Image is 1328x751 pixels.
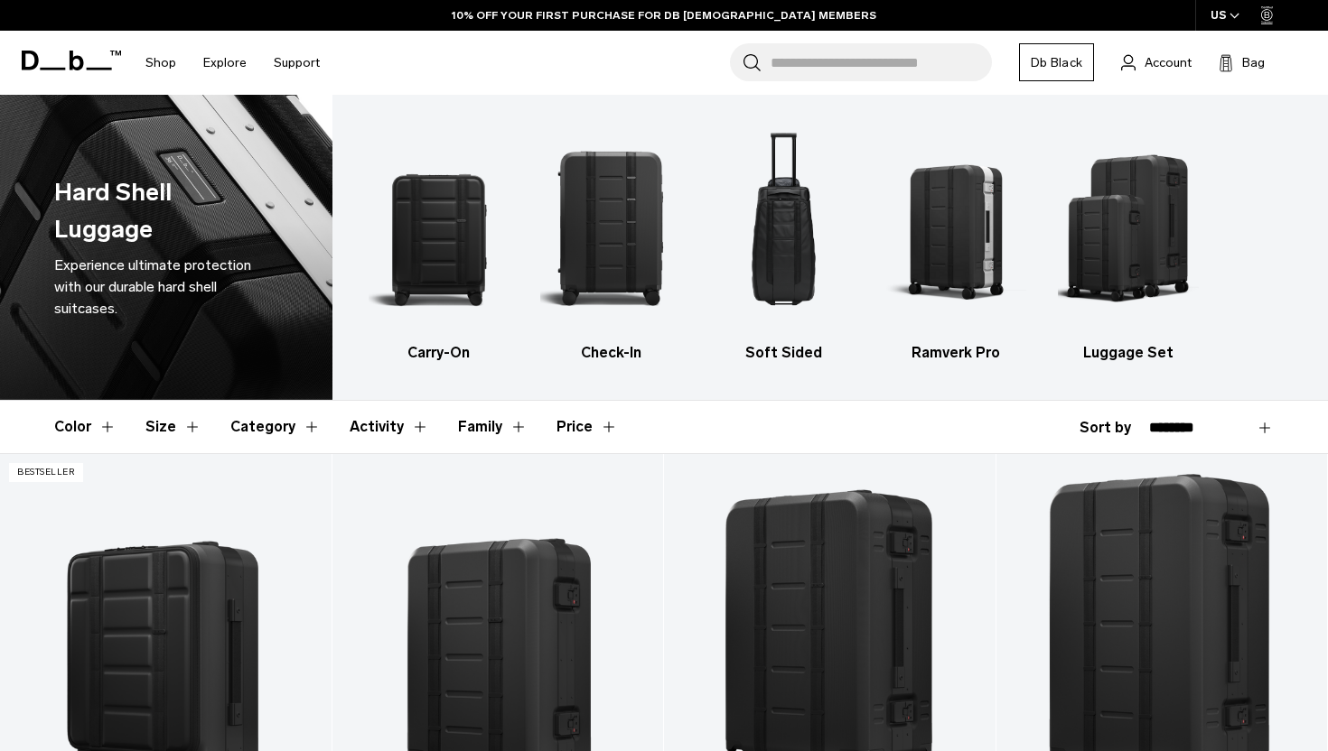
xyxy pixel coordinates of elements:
h3: Carry-On [369,342,510,364]
h3: Check-In [540,342,681,364]
h3: Soft Sided [713,342,854,364]
p: Bestseller [9,463,83,482]
a: Db Luggage Set [1058,122,1199,364]
a: Db Check-In [540,122,681,364]
a: Shop [145,31,176,95]
h3: Luggage Set [1058,342,1199,364]
button: Toggle Filter [458,401,528,453]
a: Db Black [1019,43,1094,81]
img: Db [540,122,681,333]
li: 5 / 5 [1058,122,1199,364]
span: Bag [1242,53,1265,72]
button: Toggle Filter [230,401,321,453]
a: Db Soft Sided [713,122,854,364]
img: Db [369,122,510,333]
li: 4 / 5 [885,122,1026,364]
a: Account [1121,51,1192,73]
img: Db [1058,122,1199,333]
a: Db Carry-On [369,122,510,364]
h3: Ramverk Pro [885,342,1026,364]
li: 1 / 5 [369,122,510,364]
button: Toggle Filter [54,401,117,453]
a: Db Ramverk Pro [885,122,1026,364]
img: Db [713,122,854,333]
li: 3 / 5 [713,122,854,364]
button: Toggle Filter [350,401,429,453]
a: 10% OFF YOUR FIRST PURCHASE FOR DB [DEMOGRAPHIC_DATA] MEMBERS [452,7,876,23]
span: Experience ultimate protection with our durable hard shell suitcases. [54,256,251,317]
img: Db [885,122,1026,333]
h1: Hard Shell Luggage [54,174,272,247]
a: Explore [203,31,247,95]
li: 2 / 5 [540,122,681,364]
span: Account [1145,53,1192,72]
nav: Main Navigation [132,31,333,95]
a: Support [274,31,320,95]
button: Toggle Filter [145,401,201,453]
button: Bag [1219,51,1265,73]
button: Toggle Price [556,401,618,453]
